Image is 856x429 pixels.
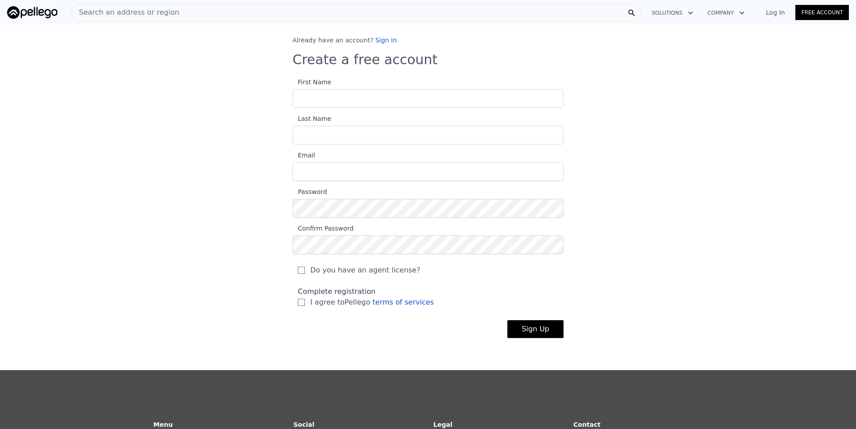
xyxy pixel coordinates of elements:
input: Email [292,162,564,181]
input: First Name [292,89,564,108]
strong: Menu [153,421,173,428]
input: Confirm Password [292,235,564,254]
button: Sign Up [507,320,564,338]
span: I agree to Pellego [310,297,434,308]
strong: Social [293,421,314,428]
a: terms of services [373,298,434,306]
span: First Name [292,78,331,86]
a: Log In [755,8,795,17]
span: Do you have an agent license? [310,265,420,276]
img: Pellego [7,6,58,19]
span: Last Name [292,115,331,122]
input: I agree toPellego terms of services [298,299,305,306]
strong: Contact [573,421,601,428]
input: Last Name [292,126,564,144]
div: Already have an account? [292,36,564,45]
button: Solutions [645,5,700,21]
a: Free Account [795,5,849,20]
strong: Legal [433,421,453,428]
span: Search an address or region [72,7,179,18]
span: Complete registration [298,287,376,296]
h3: Create a free account [292,52,564,68]
span: Password [292,188,327,195]
span: Confirm Password [292,225,354,232]
a: Sign In [375,37,397,44]
button: Company [700,5,752,21]
input: Password [292,199,564,218]
input: Do you have an agent license? [298,267,305,274]
span: Email [292,152,315,159]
